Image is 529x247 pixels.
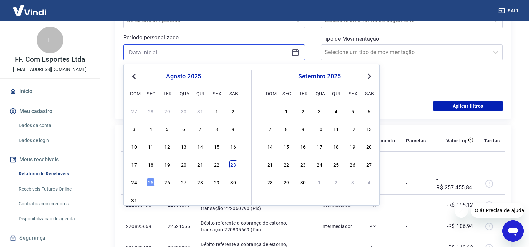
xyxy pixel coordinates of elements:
[282,89,290,97] div: seg
[369,223,395,230] p: Pix
[349,125,357,133] div: Choose sexta-feira, 12 de setembro de 2025
[196,107,204,115] div: Choose quinta-feira, 31 de julho de 2025
[213,142,221,150] div: Choose sexta-feira, 15 de agosto de 2025
[266,125,274,133] div: Choose domingo, 7 de setembro de 2025
[129,72,238,80] div: agosto 2025
[365,89,373,97] div: sab
[365,72,373,80] button: Next Month
[299,107,307,115] div: Choose terça-feira, 2 de setembro de 2025
[447,201,473,209] p: -R$ 106,12
[229,142,237,150] div: Choose sábado, 16 de agosto de 2025
[168,223,190,230] p: 22521555
[369,137,395,144] p: Pagamento
[502,220,524,242] iframe: Botão para abrir a janela de mensagens
[316,125,324,133] div: Choose quarta-feira, 10 de setembro de 2025
[163,107,171,115] div: Choose terça-feira, 29 de julho de 2025
[365,160,373,168] div: Choose sábado, 27 de setembro de 2025
[163,178,171,186] div: Choose terça-feira, 26 de agosto de 2025
[16,212,92,226] a: Disponibilização de agenda
[129,106,238,205] div: month 2025-08
[163,89,171,97] div: ter
[130,125,138,133] div: Choose domingo, 3 de agosto de 2025
[130,178,138,186] div: Choose domingo, 24 de agosto de 2025
[332,125,340,133] div: Choose quinta-feira, 11 de setembro de 2025
[365,142,373,150] div: Choose sábado, 20 de setembro de 2025
[299,125,307,133] div: Choose terça-feira, 9 de setembro de 2025
[123,34,305,42] p: Período personalizado
[365,125,373,133] div: Choose sábado, 13 de setembro de 2025
[163,160,171,168] div: Choose terça-feira, 19 de agosto de 2025
[229,89,237,97] div: sab
[349,160,357,168] div: Choose sexta-feira, 26 de setembro de 2025
[16,167,92,181] a: Relatório de Recebíveis
[180,160,188,168] div: Choose quarta-feira, 20 de agosto de 2025
[130,160,138,168] div: Choose domingo, 17 de agosto de 2025
[369,180,395,187] p: Pix
[365,107,373,115] div: Choose sábado, 6 de setembro de 2025
[299,89,307,97] div: ter
[129,47,289,57] input: Data inicial
[455,204,468,218] iframe: Fechar mensagem
[147,160,155,168] div: Choose segunda-feira, 18 de agosto de 2025
[16,197,92,211] a: Contratos com credores
[299,178,307,186] div: Choose terça-feira, 30 de setembro de 2025
[15,56,85,63] p: FF. Com Esportes Ltda
[213,178,221,186] div: Choose sexta-feira, 29 de agosto de 2025
[16,134,92,147] a: Dados de login
[213,160,221,168] div: Choose sexta-feira, 22 de agosto de 2025
[365,178,373,186] div: Choose sábado, 4 de outubro de 2025
[282,178,290,186] div: Choose segunda-feira, 29 de setembro de 2025
[406,223,426,230] p: -
[213,107,221,115] div: Choose sexta-feira, 1 de agosto de 2025
[130,196,138,204] div: Choose domingo, 31 de agosto de 2025
[126,223,157,230] p: 220895669
[349,107,357,115] div: Choose sexta-feira, 5 de setembro de 2025
[282,142,290,150] div: Choose segunda-feira, 15 de setembro de 2025
[163,196,171,204] div: Choose terça-feira, 2 de setembro de 2025
[4,5,56,10] span: Olá! Precisa de ajuda?
[8,231,92,245] a: Segurança
[196,160,204,168] div: Choose quinta-feira, 21 de agosto de 2025
[282,125,290,133] div: Choose segunda-feira, 8 de setembro de 2025
[484,137,500,144] p: Tarifas
[229,196,237,204] div: Choose sábado, 6 de setembro de 2025
[13,66,87,73] p: [EMAIL_ADDRESS][DOMAIN_NAME]
[147,89,155,97] div: seg
[332,160,340,168] div: Choose quinta-feira, 25 de setembro de 2025
[147,107,155,115] div: Choose segunda-feira, 28 de julho de 2025
[8,152,92,167] button: Meus recebíveis
[213,196,221,204] div: Choose sexta-feira, 5 de setembro de 2025
[265,106,374,187] div: month 2025-09
[8,104,92,119] button: Meu cadastro
[196,142,204,150] div: Choose quinta-feira, 14 de agosto de 2025
[16,119,92,132] a: Dados da conta
[447,222,473,230] p: -R$ 106,94
[332,142,340,150] div: Choose quinta-feira, 18 de setembro de 2025
[163,142,171,150] div: Choose terça-feira, 12 de agosto de 2025
[349,89,357,97] div: sex
[147,142,155,150] div: Choose segunda-feira, 11 de agosto de 2025
[201,220,311,233] p: Débito referente a cobrança de estorno, transação 220895669 (Pix)
[265,72,374,80] div: setembro 2025
[349,178,357,186] div: Choose sexta-feira, 3 de outubro de 2025
[180,178,188,186] div: Choose quarta-feira, 27 de agosto de 2025
[130,107,138,115] div: Choose domingo, 27 de julho de 2025
[130,142,138,150] div: Choose domingo, 10 de agosto de 2025
[196,178,204,186] div: Choose quinta-feira, 28 de agosto de 2025
[433,101,503,111] button: Aplicar filtros
[316,142,324,150] div: Choose quarta-feira, 17 de setembro de 2025
[180,125,188,133] div: Choose quarta-feira, 6 de agosto de 2025
[316,160,324,168] div: Choose quarta-feira, 24 de setembro de 2025
[163,125,171,133] div: Choose terça-feira, 5 de agosto de 2025
[282,160,290,168] div: Choose segunda-feira, 22 de setembro de 2025
[130,72,138,80] button: Previous Month
[406,202,426,208] p: -
[266,160,274,168] div: Choose domingo, 21 de setembro de 2025
[497,5,521,17] button: Sair
[316,178,324,186] div: Choose quarta-feira, 1 de outubro de 2025
[446,137,468,144] p: Valor Líq.
[266,178,274,186] div: Choose domingo, 28 de setembro de 2025
[266,142,274,150] div: Choose domingo, 14 de setembro de 2025
[37,27,63,53] div: F
[316,89,324,97] div: qua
